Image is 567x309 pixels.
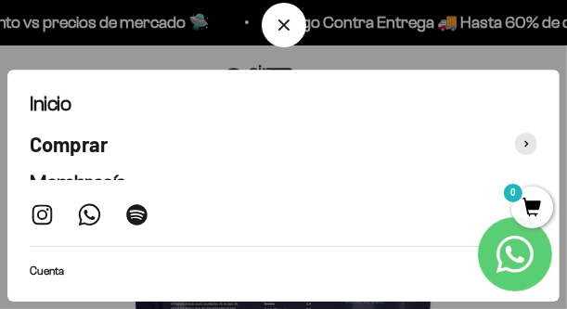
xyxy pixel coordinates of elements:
[30,202,55,227] a: Síguenos en Instagram
[30,92,71,115] span: Inicio
[502,182,524,204] mark: 0
[30,92,537,116] a: Inicio
[77,202,102,227] a: Síguenos en WhatsApp
[511,199,553,219] a: 0
[124,202,149,227] a: Síguenos en Spotify
[30,132,108,156] span: Comprar
[30,171,537,195] a: Membresía
[30,262,64,279] a: Cuenta
[30,132,537,156] button: Comprar
[30,171,126,194] span: Membresía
